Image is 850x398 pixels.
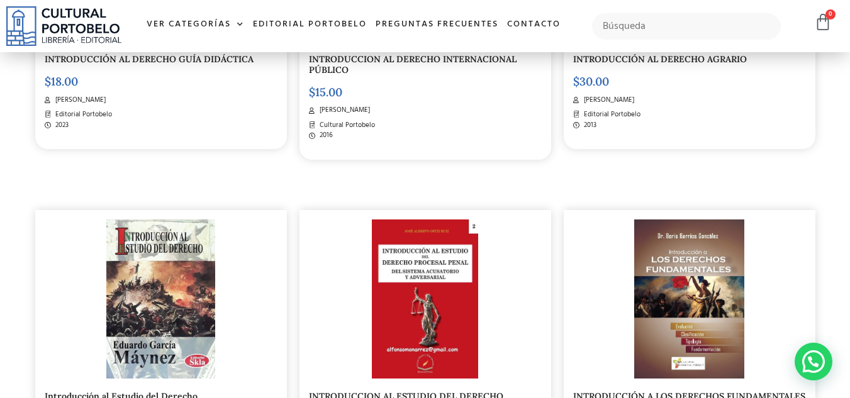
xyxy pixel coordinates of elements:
a: Editorial Portobelo [249,11,371,38]
span: [PERSON_NAME] [316,105,370,116]
a: Contacto [503,11,565,38]
span: 2016 [316,130,333,141]
a: Ver Categorías [142,11,249,38]
span: 0 [825,9,836,19]
span: [PERSON_NAME] [52,95,106,106]
span: $ [309,85,315,99]
span: Editorial Portobelo [581,109,640,120]
img: BA218-1.jpg [634,219,744,379]
bdi: 30.00 [573,74,609,89]
a: INTRODUCCIÓN AL DERECHO AGRARIO [573,53,747,65]
bdi: 15.00 [309,85,342,99]
span: $ [45,74,51,89]
img: Introduccion-al-estudio-del-derecho-A.jpg [106,219,216,379]
a: 0 [814,13,832,31]
bdi: 18.00 [45,74,78,89]
span: [PERSON_NAME] [581,95,634,106]
span: 2013 [581,120,596,131]
span: $ [573,74,579,89]
a: Preguntas frecuentes [371,11,503,38]
img: introduccion_al_estudio-1.jpg [372,219,478,379]
span: Cultural Portobelo [316,120,375,131]
input: Búsqueda [592,13,781,40]
a: INTRODUCCION AL DERECHO INTERNACIONAL PÚBLICO [309,53,517,75]
a: INTRODUCCIÓN AL DERECHO GUÍA DIDÁCTICA [45,53,254,65]
span: 2023 [52,120,69,131]
span: Editorial Portobelo [52,109,112,120]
